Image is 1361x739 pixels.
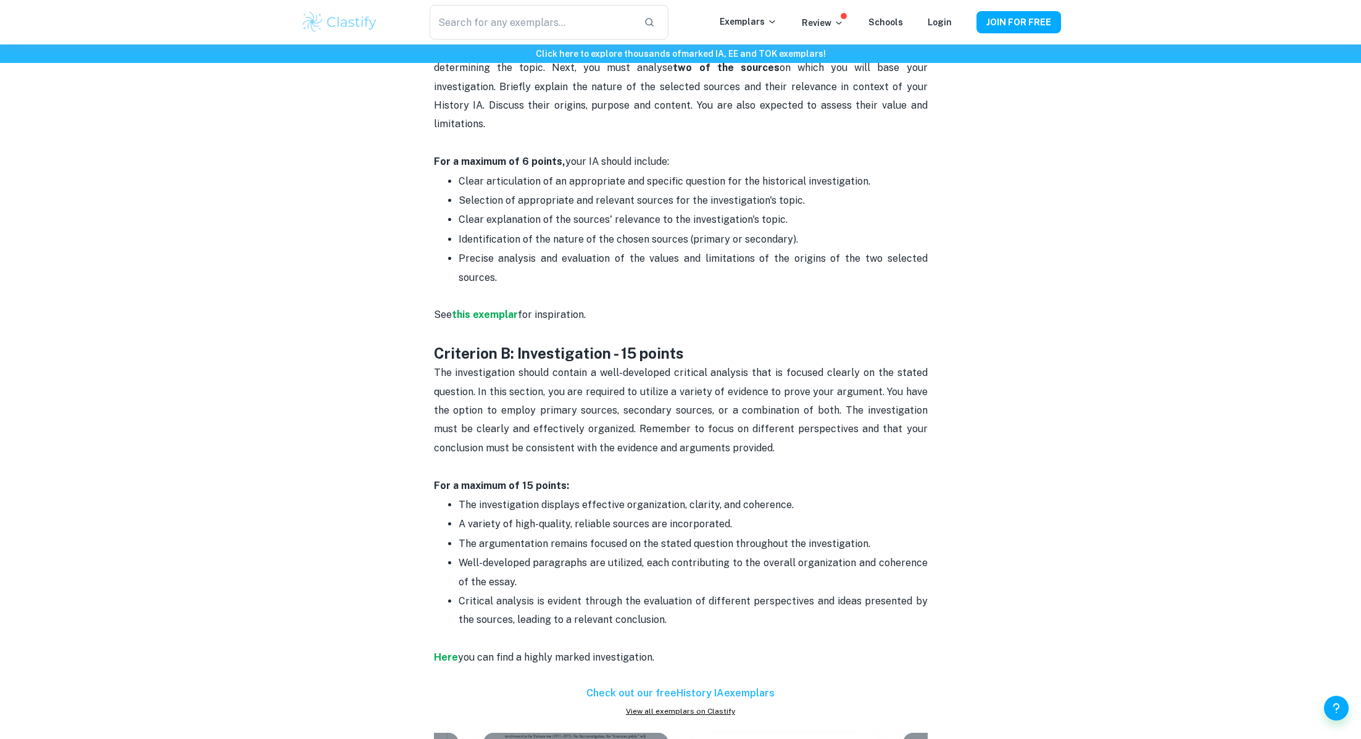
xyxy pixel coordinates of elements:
span: Precise analysis and evaluation of the values and limitations of the origins of the two selected ... [459,253,930,283]
span: your IA should include: [434,156,669,167]
span: Clear articulation of an appropriate and specific question for the historical investigation. [459,175,870,187]
span: The investigation should contain a well-developed critical analysis that is focused clearly on th... [434,367,930,454]
p: Review [802,16,844,30]
span: Identification of the nature of the chosen sources (primary or secondary). [459,233,798,245]
span: See [434,309,452,320]
span: The investigation displays effective organization, clarity, and coherence. [459,499,794,511]
span: Well-developed paragraphs are utilized, each contributing to the overall organization and coheren... [459,557,930,587]
strong: For a maximum of 15 points: [434,480,569,491]
span: you can find a highly marked investigation. [458,651,654,663]
span: for inspiration. [518,309,586,320]
a: this exemplar [452,309,518,320]
img: Clastify logo [301,10,379,35]
input: Search for any exemplars... [430,5,633,40]
p: Exemplars [720,15,777,28]
button: Help and Feedback [1324,696,1349,720]
span: A variety of high-quality, reliable sources are incorporated. [459,518,732,530]
span: Begin your essay by clearly stating the research question with defined scope in terms of dates, s... [434,6,930,130]
strong: For a maximum of 6 points, [434,156,565,167]
strong: two of the sources [673,62,779,73]
a: Here [434,651,458,663]
h6: Click here to explore thousands of marked IA, EE and TOK exemplars ! [2,47,1359,61]
span: Critical analysis is evident through the evaluation of different perspectives and ideas presented... [459,595,930,625]
button: JOIN FOR FREE [976,11,1061,33]
span: Clear explanation of the sources' relevance to the investigation's topic. [459,214,788,225]
h6: Check out our free History IA exemplars [434,686,928,701]
a: Login [928,17,952,27]
span: Selection of appropriate and relevant sources for the investigation's topic. [459,194,805,206]
strong: Criterion B: Investigation - 15 points [434,344,684,362]
span: The argumentation remains focused on the stated question throughout the investigation. [459,538,870,549]
a: View all exemplars on Clastify [434,706,928,717]
a: Schools [868,17,903,27]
